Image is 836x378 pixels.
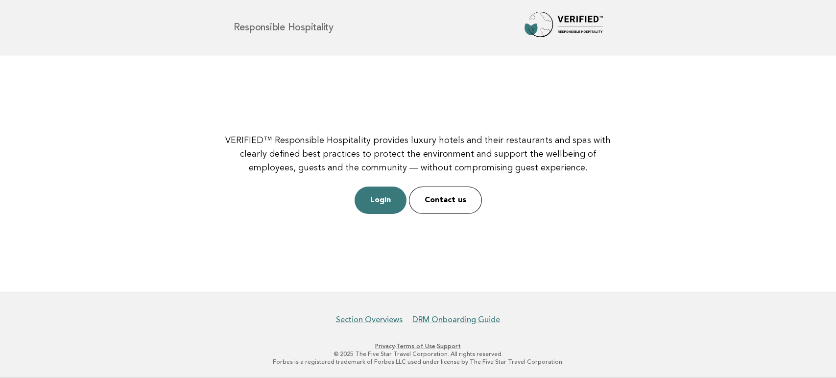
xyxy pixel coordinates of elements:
[409,187,482,214] a: Contact us
[234,23,334,32] h1: Responsible Hospitality
[375,343,395,350] a: Privacy
[119,350,718,358] p: © 2025 The Five Star Travel Corporation. All rights reserved.
[336,315,403,325] a: Section Overviews
[525,12,603,43] img: Forbes Travel Guide
[221,134,616,175] p: VERIFIED™ Responsible Hospitality provides luxury hotels and their restaurants and spas with clea...
[355,187,406,214] a: Login
[119,342,718,350] p: · ·
[412,315,500,325] a: DRM Onboarding Guide
[119,358,718,366] p: Forbes is a registered trademark of Forbes LLC used under license by The Five Star Travel Corpora...
[396,343,435,350] a: Terms of Use
[437,343,461,350] a: Support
